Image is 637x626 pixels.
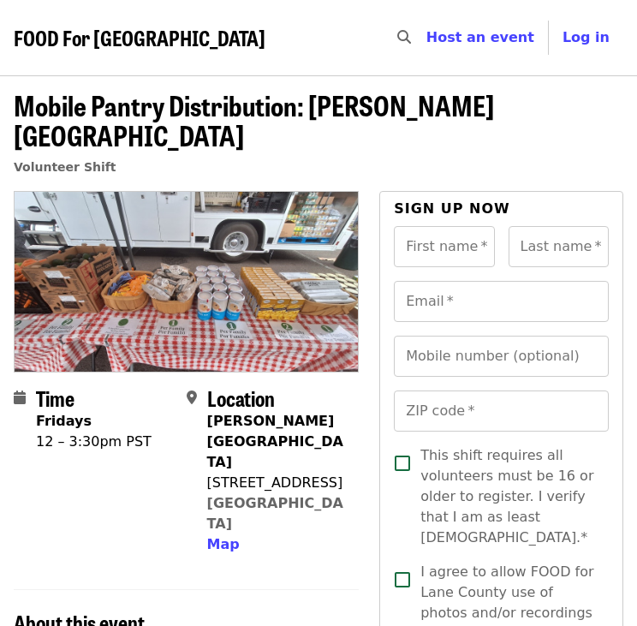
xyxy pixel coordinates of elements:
span: Map [207,536,240,552]
span: Mobile Pantry Distribution: [PERSON_NAME][GEOGRAPHIC_DATA] [14,85,494,155]
input: First name [394,226,494,267]
i: calendar icon [14,390,26,406]
i: search icon [397,29,411,45]
span: This shift requires all volunteers must be 16 or older to register. I verify that I am as least [... [420,445,595,548]
span: Sign up now [394,200,510,217]
img: Mobile Pantry Distribution: Sheldon Community Center organized by FOOD For Lane County [15,192,358,372]
div: 12 – 3:30pm PST [36,432,152,452]
span: FOOD For [GEOGRAPHIC_DATA] [14,22,265,52]
span: Log in [563,29,610,45]
button: Map [207,534,240,555]
a: Host an event [426,29,534,45]
span: Location [207,383,275,413]
div: [STREET_ADDRESS] [207,473,346,493]
button: Log in [549,21,623,55]
a: Volunteer Shift [14,160,116,174]
input: ZIP code [394,391,609,432]
a: FOOD For [GEOGRAPHIC_DATA] [14,26,265,51]
input: Last name [509,226,609,267]
input: Email [394,281,609,322]
a: [GEOGRAPHIC_DATA] [207,495,343,532]
strong: [PERSON_NAME][GEOGRAPHIC_DATA] [207,413,343,470]
input: Search [421,17,435,58]
input: Mobile number (optional) [394,336,609,377]
strong: Fridays [36,413,92,429]
i: map-marker-alt icon [187,390,197,406]
span: Time [36,383,74,413]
